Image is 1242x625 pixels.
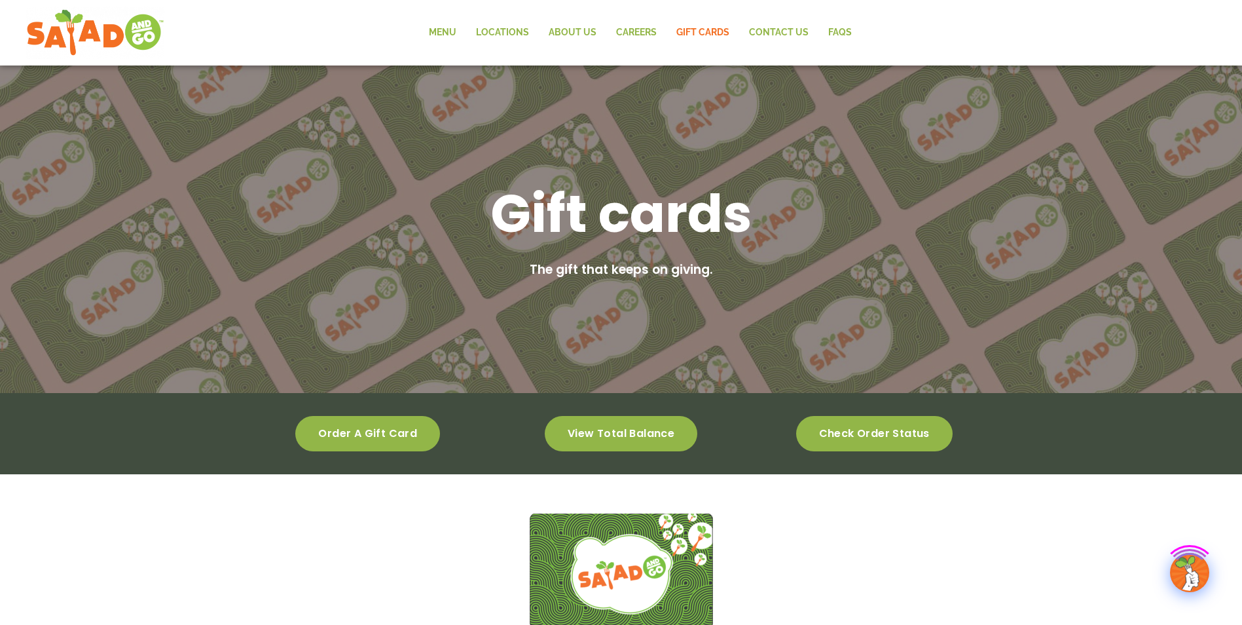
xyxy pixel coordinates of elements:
a: About Us [539,18,606,48]
a: Careers [606,18,667,48]
a: FAQs [818,18,862,48]
a: Check order status [796,416,953,451]
h1: Gift cards [490,180,752,248]
span: Check order status [819,429,930,438]
nav: Menu [419,18,862,48]
a: Menu [419,18,466,48]
a: Locations [466,18,539,48]
h2: The gift that keeps on giving. [530,261,713,280]
span: View total balance [568,429,674,438]
img: new-SAG-logo-768×292 [26,7,164,59]
a: View total balance [545,416,697,451]
a: Contact Us [739,18,818,48]
a: GIFT CARDS [667,18,739,48]
a: Order a gift card [295,416,440,451]
span: Order a gift card [318,429,417,438]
